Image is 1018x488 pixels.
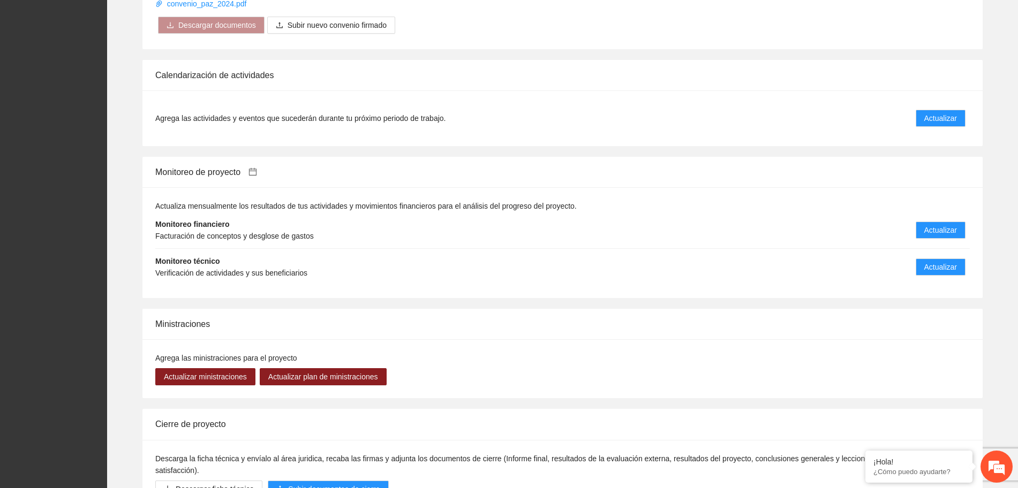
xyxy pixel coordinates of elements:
[916,110,966,127] button: Actualizar
[268,371,378,383] span: Actualizar plan de ministraciones
[916,222,966,239] button: Actualizar
[155,454,963,475] span: Descarga la ficha técnica y envíalo al área juridica, recaba las firmas y adjunta los documentos ...
[155,220,229,228] strong: Monitoreo financiero
[155,232,314,240] span: Facturación de conceptos y desglose de gastos
[56,55,180,68] div: Chatee con nosotros ahora
[62,143,148,251] span: Estamos en línea.
[155,269,307,277] span: Verificación de actividades y sus beneficiarios
[178,19,256,31] span: Descargar documentos
[155,202,577,210] span: Actualiza mensualmente los resultados de tus actividades y movimientos financieros para el anális...
[260,368,387,385] button: Actualizar plan de ministraciones
[176,5,201,31] div: Minimizar ventana de chat en vivo
[267,21,395,29] span: uploadSubir nuevo convenio firmado
[260,372,387,381] a: Actualizar plan de ministraciones
[158,17,265,34] button: downloadDescargar documentos
[276,21,283,30] span: upload
[924,112,957,124] span: Actualizar
[155,368,255,385] button: Actualizar ministraciones
[248,167,257,176] span: calendar
[267,17,395,34] button: uploadSubir nuevo convenio firmado
[155,257,220,265] strong: Monitoreo técnico
[240,167,257,177] a: calendar
[873,468,964,476] p: ¿Cómo puedo ayudarte?
[916,258,966,276] button: Actualizar
[155,60,970,90] div: Calendarización de actividades
[155,157,970,187] div: Monitoreo de proyecto
[155,409,970,439] div: Cierre de proyecto
[155,309,970,339] div: Ministraciones
[924,261,957,273] span: Actualizar
[167,21,174,30] span: download
[5,292,204,330] textarea: Escriba su mensaje y pulse “Intro”
[924,224,957,236] span: Actualizar
[155,354,297,362] span: Agrega las ministraciones para el proyecto
[155,372,255,381] a: Actualizar ministraciones
[288,19,387,31] span: Subir nuevo convenio firmado
[873,457,964,466] div: ¡Hola!
[164,371,247,383] span: Actualizar ministraciones
[155,112,446,124] span: Agrega las actividades y eventos que sucederán durante tu próximo periodo de trabajo.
